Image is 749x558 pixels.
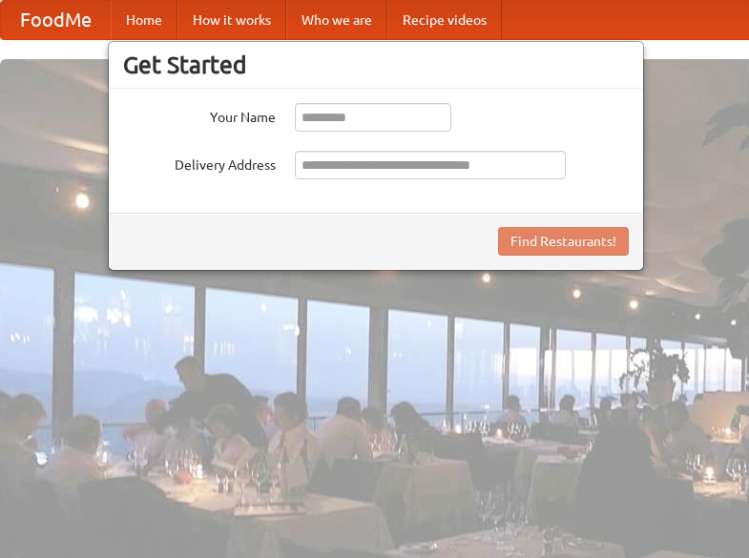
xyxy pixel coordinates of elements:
[387,1,502,39] a: Recipe videos
[1,1,111,39] a: FoodMe
[123,51,629,79] h3: Get Started
[111,1,177,39] a: Home
[498,227,629,256] button: Find Restaurants!
[286,1,387,39] a: Who we are
[123,103,276,127] label: Your Name
[177,1,286,39] a: How it works
[123,151,276,175] label: Delivery Address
